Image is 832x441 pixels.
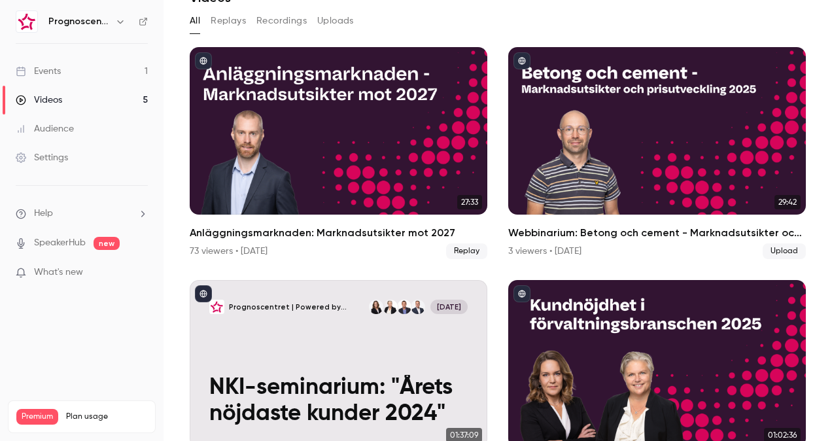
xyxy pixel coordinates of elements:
button: published [195,285,212,302]
button: Uploads [317,10,354,31]
iframe: Noticeable Trigger [132,267,148,279]
span: new [94,237,120,250]
img: NKI-seminarium: "Årets nöjdaste kunder 2024" [209,300,224,314]
span: Replay [446,243,487,259]
a: 27:33Anläggningsmarknaden: Marknadsutsikter mot 202773 viewers • [DATE]Replay [190,47,487,259]
span: 27:33 [457,195,482,209]
img: Erika Knutsson [369,300,383,314]
span: Upload [763,243,806,259]
span: What's new [34,266,83,279]
h2: Anläggningsmarknaden: Marknadsutsikter mot 2027 [190,225,487,241]
a: SpeakerHub [34,236,86,250]
button: published [195,52,212,69]
button: published [513,52,530,69]
img: Prognoscentret | Powered by Hubexo [16,11,37,32]
p: Prognoscentret | Powered by Hubexo [229,302,368,312]
li: Anläggningsmarknaden: Marknadsutsikter mot 2027 [190,47,487,259]
button: Replays [211,10,246,31]
img: Ellinor Lindström [383,300,397,314]
div: 3 viewers • [DATE] [508,245,581,258]
span: [DATE] [430,300,467,314]
button: All [190,10,200,31]
div: Events [16,65,61,78]
p: NKI-seminarium: "Årets nöjdaste kunder 2024" [209,375,468,428]
li: help-dropdown-opener [16,207,148,220]
span: Plan usage [66,412,147,422]
img: Jan von Essen [397,300,411,314]
span: 29:42 [774,195,801,209]
span: Help [34,207,53,220]
a: 29:42Webbinarium: Betong och cement - Marknadsutsikter och prisutveckling 20253 viewers • [DATE]U... [508,47,806,259]
h6: Prognoscentret | Powered by Hubexo [48,15,110,28]
img: Magnus Olsson [411,300,425,314]
div: Settings [16,151,68,164]
div: Videos [16,94,62,107]
span: Premium [16,409,58,425]
button: Recordings [256,10,307,31]
h2: Webbinarium: Betong och cement - Marknadsutsikter och prisutveckling 2025 [508,225,806,241]
div: Audience [16,122,74,135]
button: published [513,285,530,302]
li: Webbinarium: Betong och cement - Marknadsutsikter och prisutveckling 2025 [508,47,806,259]
div: 73 viewers • [DATE] [190,245,268,258]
